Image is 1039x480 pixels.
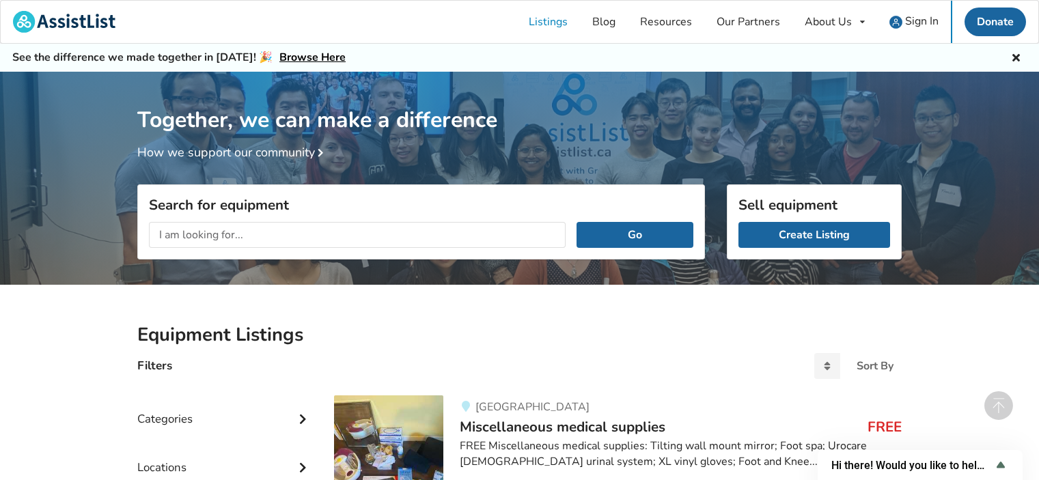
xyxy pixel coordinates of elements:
h3: Search for equipment [149,196,693,214]
span: Sign In [905,14,939,29]
span: [GEOGRAPHIC_DATA] [475,399,590,414]
h4: Filters [137,358,172,373]
div: Categories [137,384,312,433]
div: Sort By [857,361,893,371]
a: How we support our community [137,144,329,160]
input: I am looking for... [149,222,566,248]
a: Our Partners [704,1,792,43]
img: assistlist-logo [13,11,115,33]
div: About Us [805,16,852,27]
a: Resources [628,1,704,43]
h3: Sell equipment [738,196,890,214]
span: Miscellaneous medical supplies [460,417,665,436]
button: Show survey - Hi there! Would you like to help us improve AssistList? [831,457,1009,473]
img: user icon [889,16,902,29]
a: user icon Sign In [877,1,951,43]
a: Listings [516,1,580,43]
h3: FREE [868,418,902,436]
a: Create Listing [738,222,890,248]
a: Browse Here [279,50,346,65]
h2: Equipment Listings [137,323,902,347]
span: Hi there! Would you like to help us improve AssistList? [831,459,993,472]
button: Go [577,222,693,248]
div: FREE Miscellaneous medical supplies: Tilting wall mount mirror; Foot spa; Urocare [DEMOGRAPHIC_DA... [460,438,902,470]
h1: Together, we can make a difference [137,72,902,134]
a: Blog [580,1,628,43]
h5: See the difference we made together in [DATE]! 🎉 [12,51,346,65]
a: Donate [965,8,1026,36]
